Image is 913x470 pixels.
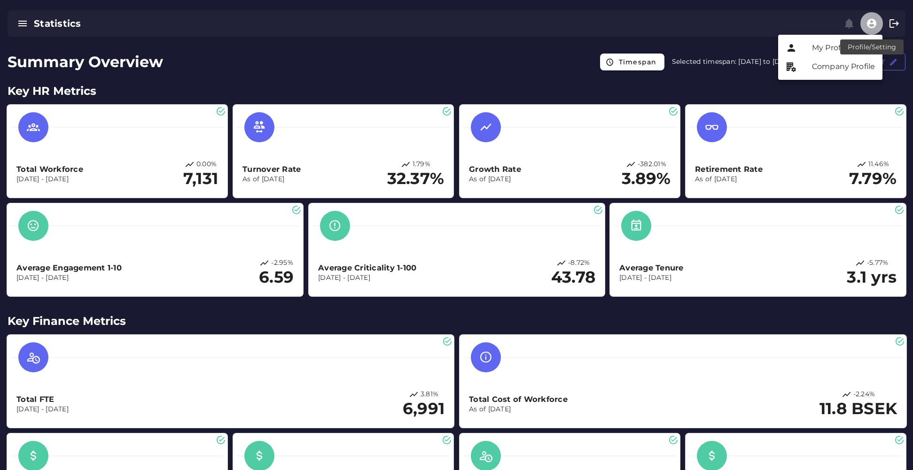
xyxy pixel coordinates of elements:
p: -382.01% [638,160,666,170]
h2: 43.78 [551,268,595,287]
p: As of [DATE] [695,175,763,184]
p: [DATE] - [DATE] [16,273,122,283]
p: -5.77% [867,258,889,268]
p: -2.95% [271,258,293,268]
h3: Retirement Rate [695,164,763,175]
h2: 11.8 BSEK [819,400,897,418]
h2: 7.79% [849,170,897,188]
p: 0.00% [196,160,217,170]
p: [DATE] - [DATE] [318,273,416,283]
span: Selected timespan: [DATE] to [DATE] [672,57,796,66]
p: As of [DATE] [469,175,521,184]
p: 3.81% [421,390,438,400]
h3: Average Criticality 1-100 [318,262,416,273]
button: Timespan [600,54,664,70]
h2: 7,131 [183,170,218,188]
h2: Key Finance Metrics [8,313,905,330]
h3: Total Workforce [16,164,83,175]
p: [DATE] - [DATE] [16,175,83,184]
div: Company Profile [812,61,875,72]
h3: Average Engagement 1-10 [16,262,122,273]
p: 11.46% [868,160,890,170]
p: As of [DATE] [469,405,568,414]
h1: Summary Overview [8,51,163,73]
h3: Average Tenure [619,262,684,273]
p: As of [DATE] [242,175,301,184]
h2: Key HR Metrics [8,83,905,100]
h2: 32.37% [387,170,445,188]
p: [DATE] - [DATE] [16,405,69,414]
a: Company Profile [778,57,882,76]
h2: 3.1 yrs [847,268,897,287]
p: [DATE] - [DATE] [619,273,684,283]
h2: 3.89% [622,170,671,188]
h2: 6,991 [403,400,445,418]
h3: Turnover Rate [242,164,301,175]
h3: Growth Rate [469,164,521,175]
span: Timespan [618,58,656,66]
div: Statistics [34,17,436,30]
a: My Profile [778,39,882,57]
p: -8.72% [568,258,590,268]
p: -2.24% [853,390,875,400]
p: 1.79% [413,160,430,170]
h3: Total FTE [16,394,69,405]
h3: Total Cost of Workforce [469,394,568,405]
div: My Profile [812,42,875,54]
h2: 6.59 [259,268,294,287]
